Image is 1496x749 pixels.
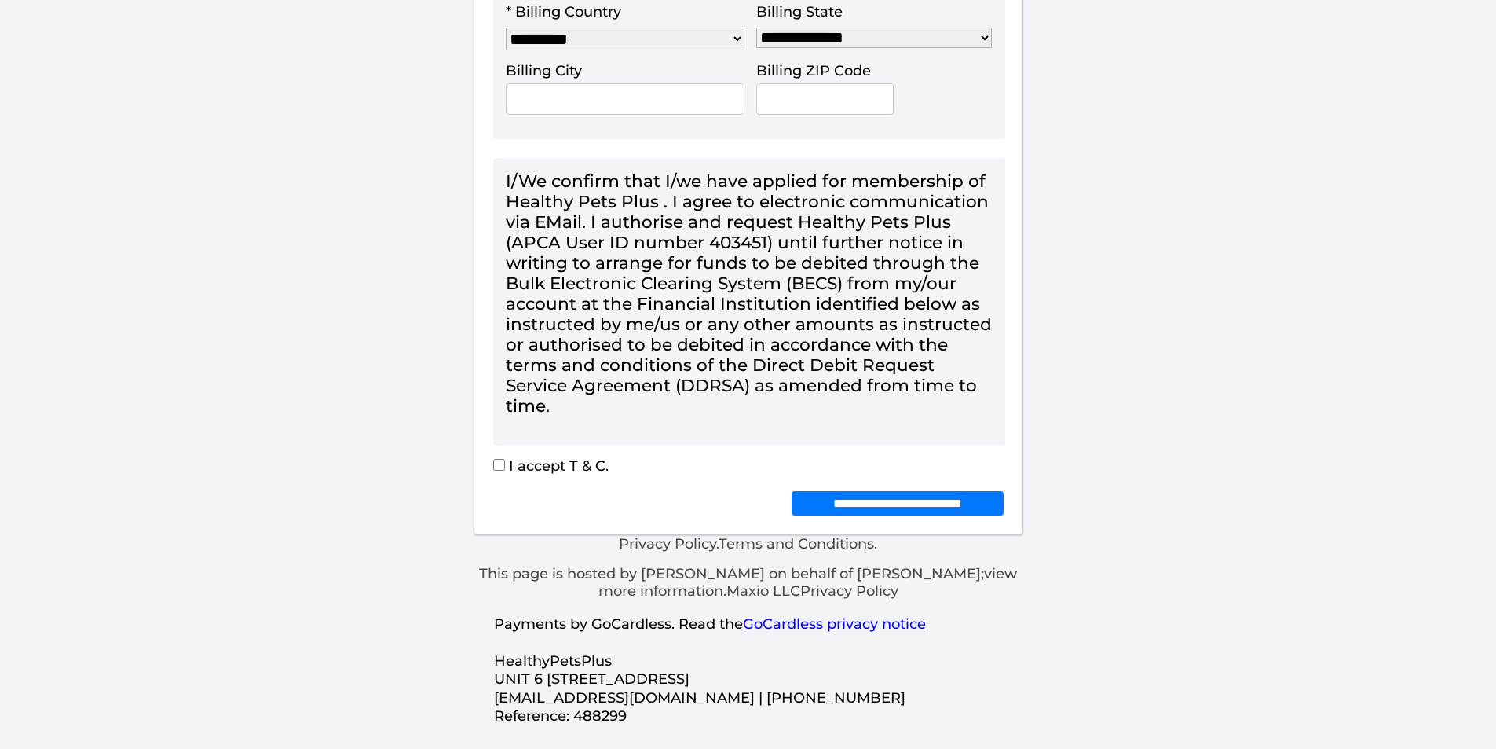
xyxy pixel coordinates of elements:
[756,3,843,20] label: Billing State
[474,600,1023,725] p: Payments by GoCardless. Read the HealthyPetsPlus UNIT 6 [STREET_ADDRESS] [EMAIL_ADDRESS][DOMAIN_N...
[800,582,898,600] a: Privacy Policy
[619,535,716,553] a: Privacy Policy
[493,459,505,471] input: I accept T & C.
[506,62,582,79] label: Billing City
[474,535,1023,600] div: . .
[598,565,1018,600] a: view more information.
[756,62,871,79] label: Billing ZIP Code
[493,457,609,475] label: I accept T & C.
[506,171,993,416] div: I/We confirm that I/we have applied for membership of Healthy Pets Plus . I agree to electronic c...
[506,3,621,20] label: * Billing Country
[743,615,926,633] a: GoCardless privacy notice
[719,535,874,553] a: Terms and Conditions
[474,565,1023,600] p: This page is hosted by [PERSON_NAME] on behalf of [PERSON_NAME]; Maxio LLC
